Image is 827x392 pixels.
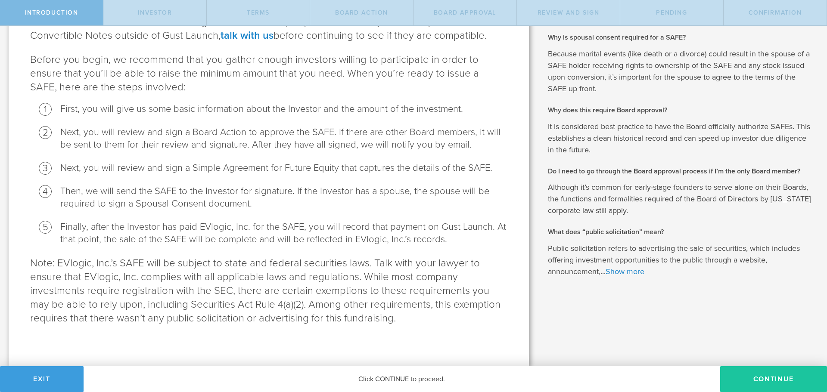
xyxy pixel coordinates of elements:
span: terms [247,9,270,16]
span: Board Action [335,9,388,16]
li: Next, you will review and sign a Simple Agreement for Future Equity that captures the details of ... [60,162,507,174]
button: Continue [720,366,827,392]
a: talk with us [221,29,274,42]
p: Although it’s common for early-stage founders to serve alone on their Boards, the functions and f... [548,182,814,216]
p: Because marital events (like death or a divorce) could result in the spouse of a SAFE holder rece... [548,48,814,95]
span: Investor [138,9,172,16]
p: It is considered best practice to have the Board officially authorize SAFEs. This establishes a c... [548,121,814,156]
h2: Why does this require Board approval? [548,105,814,115]
span: Introduction [25,9,78,16]
span: Board Approval [434,9,496,16]
li: Finally, after the Investor has paid EVlogic, Inc. for the SAFE, you will record that payment on ... [60,221,507,246]
span: Confirmation [749,9,802,16]
li: Next, you will review and sign a Board Action to approve the SAFE. If there are other Board membe... [60,126,507,151]
h2: Why is spousal consent required for a SAFE? [548,33,814,42]
p: Public solicitation refers to advertising the sale of securities, which includes offering investm... [548,243,814,278]
div: Click CONTINUE to proceed. [84,366,720,392]
p: Note: EVlogic, Inc.’s SAFE will be subject to state and federal securities laws. Talk with your l... [30,256,507,325]
a: Show more [606,267,644,276]
span: Review and Sign [538,9,600,16]
li: Then, we will send the SAFE to the Investor for signature. If the Investor has a spouse, the spou... [60,185,507,210]
li: First, you will give us some basic information about the Investor and the amount of the investment. [60,103,507,115]
p: Before you begin, we recommend that you gather enough investors willing to participate in order t... [30,53,507,94]
h2: What does “public solicitation” mean? [548,227,814,237]
h2: Do I need to go through the Board approval process if I’m the only Board member? [548,167,814,176]
span: Pending [656,9,687,16]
